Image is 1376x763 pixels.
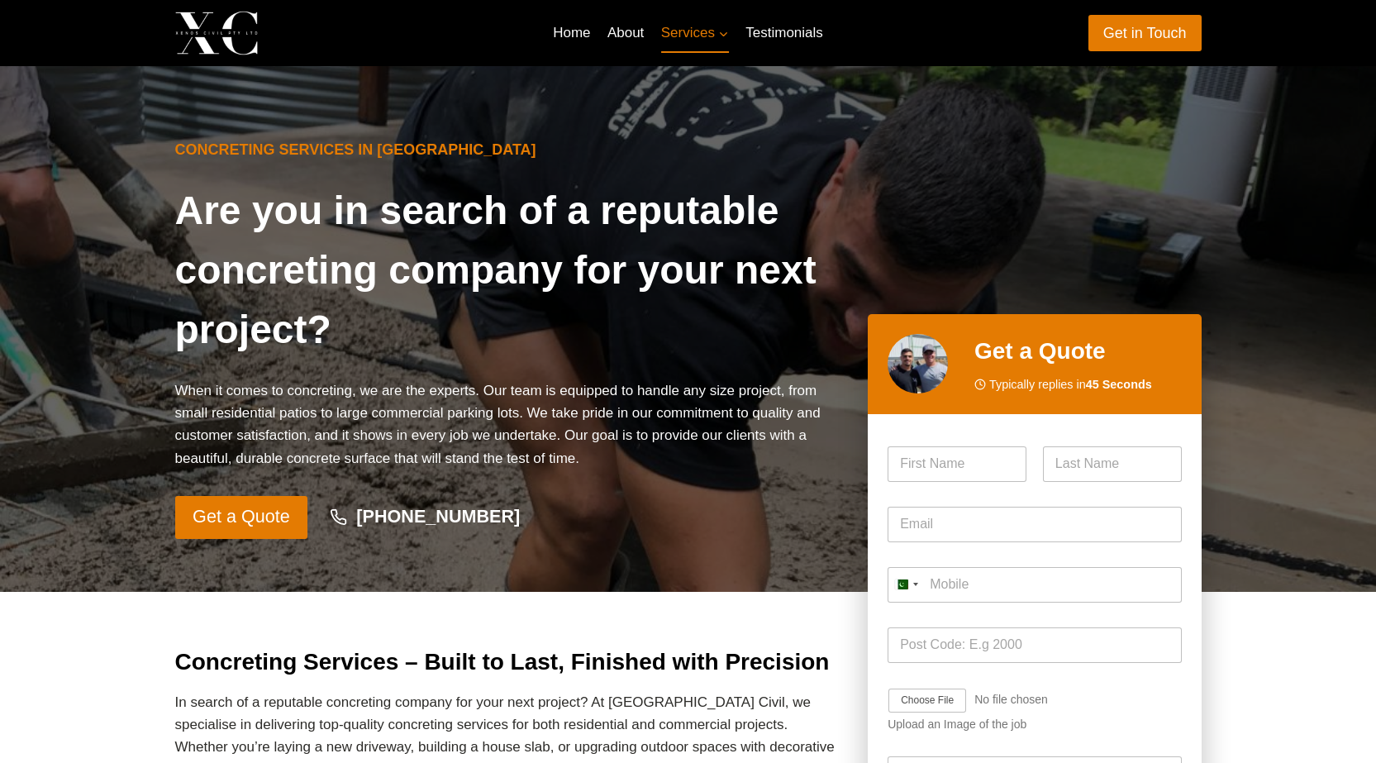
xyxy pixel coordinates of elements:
input: Post Code: E.g 2000 [888,627,1181,663]
a: Testimonials [737,13,831,53]
a: About [599,13,653,53]
span: Typically replies in [989,375,1152,394]
input: Email [888,507,1181,542]
h2: Get a Quote [974,334,1182,369]
span: Services [661,21,729,44]
h1: Are you in search of a reputable concreting company for your next project? [175,181,842,360]
a: [PHONE_NUMBER] [314,498,536,536]
a: Get in Touch [1088,15,1202,50]
strong: 45 Seconds [1086,378,1152,391]
strong: [PHONE_NUMBER] [356,506,520,527]
a: Xenos Civil [175,11,388,55]
input: Last Name [1043,446,1182,482]
div: Upload an Image of the job [888,718,1181,732]
p: Xenos Civil [272,20,388,45]
h2: Concreting Services – Built to Last, Finished with Precision [175,645,842,680]
p: When it comes to concreting, we are the experts. Our team is equipped to handle any size project,... [175,379,842,470]
nav: Primary Navigation [545,13,831,53]
a: Services [653,13,738,53]
h6: Concreting Services in [GEOGRAPHIC_DATA] [175,139,842,161]
button: Selected country [888,567,924,603]
input: Mobile [888,567,1181,603]
img: Xenos Civil [175,11,258,55]
span: Get a Quote [193,503,290,532]
a: Home [545,13,599,53]
input: First Name [888,446,1026,482]
a: Get a Quote [175,496,308,539]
